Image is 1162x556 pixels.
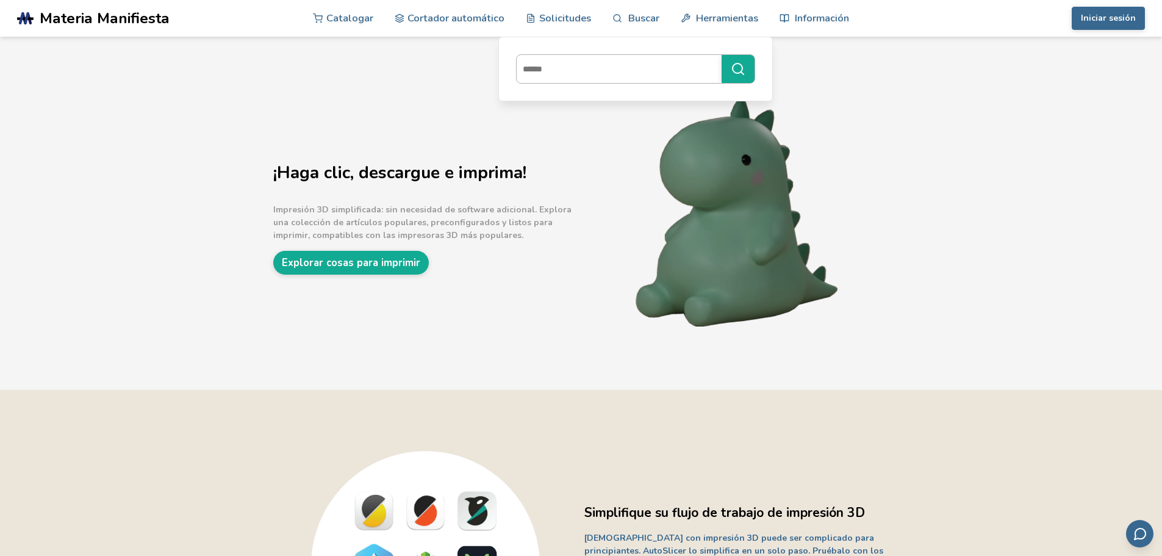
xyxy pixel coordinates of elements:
[273,251,429,275] a: Explorar cosas para imprimir
[696,11,758,25] font: Herramientas
[1126,520,1153,547] button: Enviar comentarios por correo electrónico
[795,11,849,25] font: Información
[584,504,865,521] font: Simplifique su flujo de trabajo de impresión 3D
[326,11,373,25] font: Catalogar
[273,204,572,241] font: Impresión 3D simplificada: sin necesidad de software adicional. Explora una colección de artículo...
[628,11,659,25] font: Buscar
[1072,7,1145,30] button: Iniciar sesión
[40,8,170,29] font: Materia Manifiesta
[273,161,526,184] font: ¡Haga clic, descargue e imprima!
[407,11,504,25] font: Cortador automático
[282,256,420,270] font: Explorar cosas para imprimir
[1081,12,1136,24] font: Iniciar sesión
[539,11,591,25] font: Solicitudes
